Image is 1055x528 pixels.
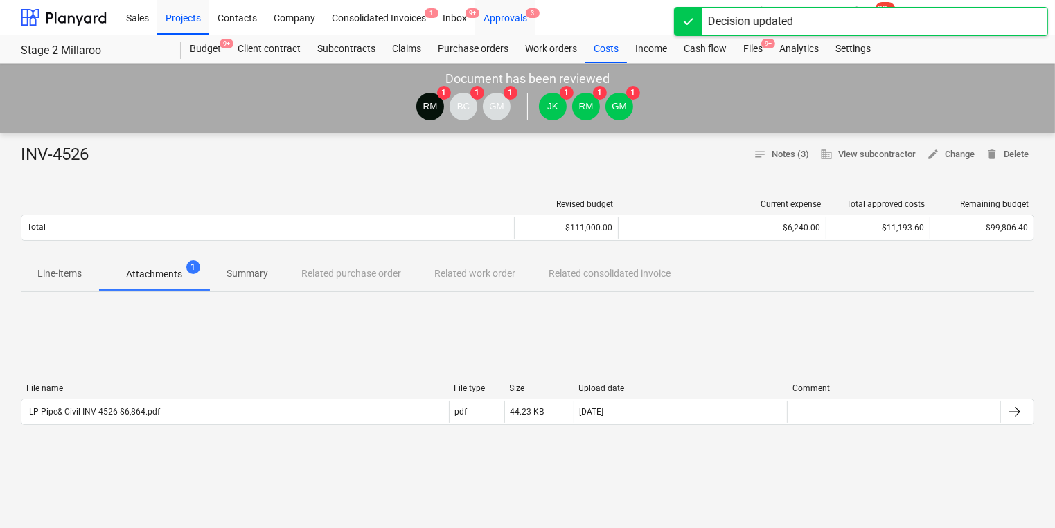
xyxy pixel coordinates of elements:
[771,35,827,63] a: Analytics
[826,217,930,239] div: $11,193.60
[675,35,735,63] a: Cash flow
[980,144,1034,165] button: Delete
[186,260,200,274] span: 1
[927,148,939,161] span: edit
[181,35,229,63] a: Budget9+
[585,35,627,63] a: Costs
[21,44,165,58] div: Stage 2 Millaroo
[181,35,229,63] div: Budget
[429,35,517,63] a: Purchase orders
[605,93,633,120] div: Geoff Morley
[384,35,429,63] a: Claims
[547,101,558,111] span: JK
[466,8,479,18] span: 9+
[708,13,793,30] div: Decision updated
[792,383,995,393] div: Comment
[470,86,484,100] span: 1
[832,199,925,209] div: Total approved costs
[416,93,444,120] div: Rowan MacDonald
[815,144,921,165] button: View subcontractor
[309,35,384,63] a: Subcontracts
[560,86,574,100] span: 1
[754,148,766,161] span: notes
[579,383,782,393] div: Upload date
[517,35,585,63] a: Work orders
[936,199,1029,209] div: Remaining budget
[820,148,833,161] span: business
[748,144,815,165] button: Notes (3)
[514,217,618,239] div: $111,000.00
[220,39,233,48] span: 9+
[986,147,1029,163] span: Delete
[437,86,451,100] span: 1
[986,223,1028,233] span: $99,806.40
[761,39,775,48] span: 9+
[612,101,626,111] span: GM
[927,147,975,163] span: Change
[27,221,46,233] p: Total
[511,407,544,417] div: 44.23 KB
[827,35,879,63] a: Settings
[539,93,567,120] div: John Keane
[21,144,100,166] div: INV-4526
[489,101,504,111] span: GM
[627,35,675,63] a: Income
[735,35,771,63] a: Files9+
[504,86,517,100] span: 1
[754,147,809,163] span: Notes (3)
[425,8,438,18] span: 1
[986,462,1055,528] iframe: Chat Widget
[423,101,438,111] span: RM
[820,147,916,163] span: View subcontractor
[510,383,568,393] div: Size
[26,383,443,393] div: File name
[27,407,160,417] div: LP Pipe& Civil INV-4526 $6,864.pdf
[735,35,771,63] div: Files
[580,407,604,417] div: [DATE]
[626,86,640,100] span: 1
[450,93,477,120] div: Billy Campbell
[455,407,468,417] div: pdf
[520,199,613,209] div: Revised budget
[445,71,610,87] p: Document has been reviewed
[526,8,540,18] span: 3
[986,148,998,161] span: delete
[793,407,795,417] div: -
[126,267,182,282] p: Attachments
[572,93,600,120] div: Rowan MacDonald
[227,266,268,281] p: Summary
[624,223,820,233] div: $6,240.00
[579,101,594,111] span: RM
[37,266,82,281] p: Line-items
[229,35,309,63] a: Client contract
[457,101,470,111] span: BC
[454,383,499,393] div: File type
[624,199,821,209] div: Current expense
[593,86,607,100] span: 1
[483,93,511,120] div: Geoff Morley
[921,144,980,165] button: Change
